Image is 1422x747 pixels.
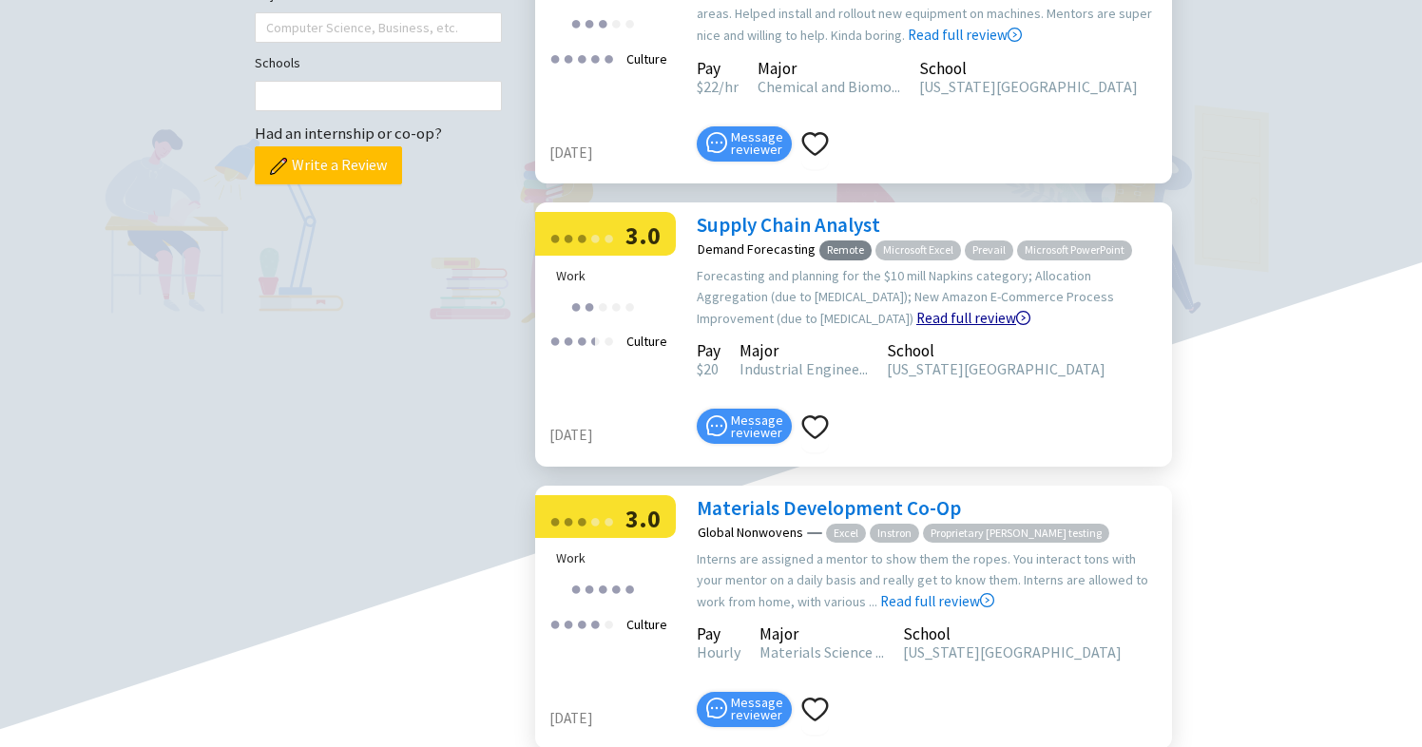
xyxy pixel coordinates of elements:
[556,547,668,568] div: Work
[697,77,719,96] span: 22
[887,359,1105,378] span: [US_STATE][GEOGRAPHIC_DATA]
[731,131,783,156] span: Message reviewer
[584,291,595,320] div: ●
[563,608,574,638] div: ●
[697,77,703,96] span: $
[549,707,687,730] div: [DATE]
[255,146,402,184] button: Write a Review
[556,265,668,286] div: Work
[570,573,582,603] div: ●
[706,415,727,436] span: message
[916,214,1030,327] a: Read full review
[589,325,595,354] div: ●
[603,325,614,354] div: ●
[603,43,614,72] div: ●
[549,222,561,252] div: ●
[870,524,919,544] span: Instron
[697,344,721,357] div: Pay
[875,240,961,260] span: Microsoft Excel
[549,142,687,164] div: [DATE]
[697,265,1163,330] div: Forecasting and planning for the $10 mill Napkins category; Allocation Aggregation (due to [MEDIC...
[697,642,740,661] span: Hourly
[621,608,673,641] div: Culture
[624,291,635,320] div: ●
[584,573,595,603] div: ●
[1017,240,1132,260] span: Microsoft PowerPoint
[549,506,561,535] div: ●
[589,325,601,354] div: ●
[576,325,587,354] div: ●
[563,325,574,354] div: ●
[603,506,614,535] div: ●
[549,608,561,638] div: ●
[570,8,582,37] div: ●
[549,325,561,354] div: ●
[292,153,387,177] span: Write a Review
[1008,28,1022,42] span: right-circle
[570,291,582,320] div: ●
[597,573,608,603] div: ●
[624,573,635,603] div: ●
[1016,311,1030,325] span: right-circle
[624,8,635,37] div: ●
[919,77,1138,96] span: [US_STATE][GEOGRAPHIC_DATA]
[589,506,601,535] div: ●
[826,524,866,544] span: Excel
[731,414,783,439] span: Message reviewer
[589,222,601,252] div: ●
[903,627,1122,641] div: School
[697,212,880,238] a: Supply Chain Analyst
[697,627,740,641] div: Pay
[698,242,816,256] div: Demand Forecasting
[576,43,587,72] div: ●
[801,130,829,158] span: heart
[621,325,673,357] div: Culture
[610,573,622,603] div: ●
[980,593,994,607] span: right-circle
[698,526,803,539] div: Global Nonwovens
[759,642,884,661] span: Materials Science ...
[697,359,719,378] span: $20
[255,52,300,73] label: Schools
[597,8,608,37] div: ●
[576,608,587,638] div: ●
[563,506,574,535] div: ●
[758,62,900,75] div: Major
[563,43,574,72] div: ●
[740,344,868,357] div: Major
[923,524,1109,544] span: Proprietary [PERSON_NAME] testing
[549,43,561,72] div: ●
[740,359,868,378] span: Industrial Enginee...
[719,77,739,96] span: /hr
[625,220,661,251] span: 3.0
[597,291,608,320] div: ●
[697,62,739,75] div: Pay
[801,696,829,723] span: heart
[589,43,601,72] div: ●
[706,698,727,718] span: message
[576,222,587,252] div: ●
[270,158,287,175] img: pencil.png
[625,503,661,534] span: 3.0
[584,8,595,37] div: ●
[903,642,1122,661] span: [US_STATE][GEOGRAPHIC_DATA]
[801,413,829,441] span: heart
[255,123,442,144] span: Had an internship or co-op?
[697,495,961,521] a: Materials Development Co-Op
[697,548,1163,613] div: Interns are assigned a mentor to show them the ropes. You interact tons with your mentor on a dai...
[880,497,994,610] a: Read full review
[610,8,622,37] div: ●
[603,222,614,252] div: ●
[549,424,687,447] div: [DATE]
[589,608,601,638] div: ●
[819,240,872,260] span: Remote
[758,77,900,96] span: Chemical and Biomo...
[576,506,587,535] div: ●
[610,291,622,320] div: ●
[563,222,574,252] div: ●
[919,62,1138,75] div: School
[603,608,614,638] div: ●
[887,344,1105,357] div: School
[706,132,727,153] span: message
[621,43,673,75] div: Culture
